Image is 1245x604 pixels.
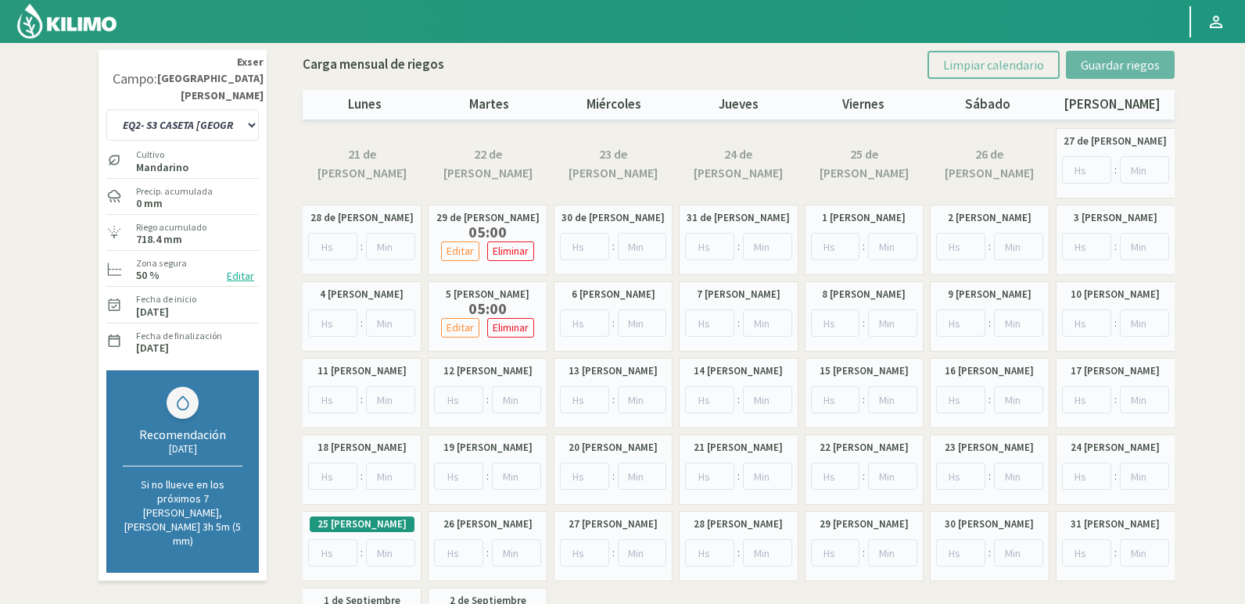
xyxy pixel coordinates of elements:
span: : [361,391,363,408]
span: : [1114,162,1117,178]
input: Min [994,463,1043,490]
input: Min [366,386,415,413]
label: 3 [PERSON_NAME] [1074,210,1157,226]
input: Hs [685,539,734,566]
span: : [988,315,991,331]
input: Min [743,463,792,490]
label: 24 de [PERSON_NAME] [687,145,790,183]
input: Hs [685,463,734,490]
button: Editar [441,241,479,261]
span: : [988,468,991,484]
label: 15 [PERSON_NAME] [820,363,909,379]
span: : [612,391,615,408]
input: Hs [560,539,609,566]
p: jueves [676,95,801,115]
label: Precip. acumulada [136,184,213,198]
span: : [486,545,489,561]
input: Min [868,233,917,260]
label: 28 de [PERSON_NAME] [310,210,414,226]
label: Riego acumulado [136,220,206,234]
label: Zona segura [136,256,187,270]
label: 14 [PERSON_NAME] [694,363,783,379]
input: Hs [936,463,985,490]
input: Hs [434,539,483,566]
input: Hs [560,386,609,413]
input: Min [1120,233,1169,260]
div: [DATE] [123,442,242,456]
label: 0 mm [136,198,163,209]
input: Hs [560,233,609,260]
label: [DATE] [136,307,169,317]
input: Hs [936,539,985,566]
label: 2 [PERSON_NAME] [948,210,1032,226]
p: miércoles [552,95,676,115]
label: 10 [PERSON_NAME] [1071,287,1160,302]
input: Min [366,233,415,260]
label: Cultivo [136,148,188,162]
span: : [863,391,865,408]
label: 718.4 mm [136,234,182,245]
p: Editar [447,319,474,337]
input: Min [618,309,667,337]
span: : [486,468,489,484]
span: : [737,468,740,484]
input: Hs [811,233,860,260]
label: 22 de [PERSON_NAME] [436,145,539,183]
label: 31 [PERSON_NAME] [1071,516,1160,532]
label: 26 [PERSON_NAME] [443,516,533,532]
label: 21 de [PERSON_NAME] [310,145,414,183]
label: 28 [PERSON_NAME] [694,516,783,532]
input: Min [618,539,667,566]
input: Hs [685,309,734,337]
label: 24 [PERSON_NAME] [1071,440,1160,456]
span: : [361,315,363,331]
input: Hs [308,233,357,260]
input: Min [1120,156,1169,184]
input: Hs [811,309,860,337]
label: 05:00 [437,302,538,315]
strong: Exser [GEOGRAPHIC_DATA][PERSON_NAME] [157,54,264,104]
p: viernes [801,95,925,115]
input: Min [868,386,917,413]
label: 23 de [PERSON_NAME] [562,145,665,183]
button: Limpiar calendario [927,51,1060,79]
input: Min [492,539,541,566]
input: Min [492,386,541,413]
input: Hs [308,309,357,337]
label: 19 [PERSON_NAME] [443,440,533,456]
p: [PERSON_NAME] [1050,95,1175,115]
label: 22 [PERSON_NAME] [820,440,909,456]
input: Min [994,309,1043,337]
label: 4 [PERSON_NAME] [320,287,404,302]
input: Min [743,386,792,413]
input: Min [994,539,1043,566]
label: 31 de [PERSON_NAME] [687,210,790,226]
label: Mandarino [136,163,188,173]
label: 27 de [PERSON_NAME] [1064,134,1167,149]
p: Carga mensual de riegos [303,55,444,75]
span: : [1114,468,1117,484]
label: Fecha de finalización [136,329,222,343]
label: 6 [PERSON_NAME] [572,287,655,302]
button: Eliminar [487,241,534,261]
input: Min [1120,386,1169,413]
label: 18 [PERSON_NAME] [318,440,407,456]
span: : [988,545,991,561]
label: 5 [PERSON_NAME] [446,287,529,302]
input: Min [366,539,415,566]
span: : [737,315,740,331]
label: 21 [PERSON_NAME] [694,440,783,456]
input: Min [743,309,792,337]
button: Guardar riegos [1066,51,1175,79]
input: Min [618,386,667,413]
input: Min [1120,463,1169,490]
span: : [737,545,740,561]
p: Eliminar [493,242,529,260]
input: Hs [308,539,357,566]
input: Hs [560,309,609,337]
label: 29 [PERSON_NAME] [820,516,909,532]
label: 26 de [PERSON_NAME] [938,145,1041,183]
input: Min [492,463,541,490]
span: : [863,545,865,561]
label: 27 [PERSON_NAME] [569,516,658,532]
